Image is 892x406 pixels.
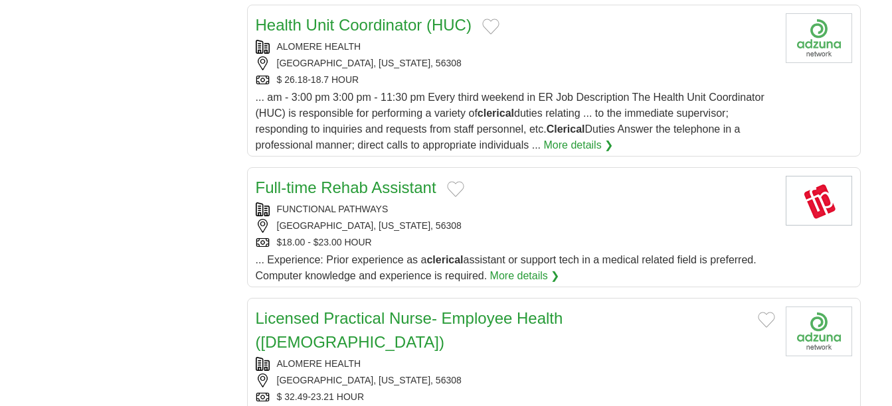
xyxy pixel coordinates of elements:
[256,236,775,249] div: $18.00 - $23.00 HOUR
[256,40,775,54] div: ALOMERE HEALTH
[447,181,464,197] button: Add to favorite jobs
[490,268,560,284] a: More details ❯
[478,107,514,119] strong: clerical
[256,357,775,371] div: ALOMERE HEALTH
[544,137,614,153] a: More details ❯
[256,92,764,151] span: ... am - 3:00 pm 3:00 pm - 11:30 pm Every third weekend in ER Job Description The Health Unit Coo...
[786,176,852,226] img: Functional Pathways logo
[758,312,775,328] button: Add to favorite jobs
[256,219,775,233] div: [GEOGRAPHIC_DATA], [US_STATE], 56308
[256,56,775,70] div: [GEOGRAPHIC_DATA], [US_STATE], 56308
[256,178,436,196] a: Full-time Rehab Assistant
[786,306,852,356] img: Company logo
[256,16,472,34] a: Health Unit Coordinator (HUC)
[547,123,585,135] strong: Clerical
[256,390,775,404] div: $ 32.49-23.21 HOUR
[256,73,775,87] div: $ 26.18-18.7 HOUR
[256,309,563,351] a: Licensed Practical Nurse- Employee Health ([DEMOGRAPHIC_DATA])
[256,254,757,281] span: ... Experience: Prior experience as a assistant or support tech in a medical related field is pre...
[786,13,852,63] img: Company logo
[256,373,775,387] div: [GEOGRAPHIC_DATA], [US_STATE], 56308
[277,204,389,214] a: FUNCTIONAL PATHWAYS
[426,254,463,265] strong: clerical
[482,19,499,34] button: Add to favorite jobs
